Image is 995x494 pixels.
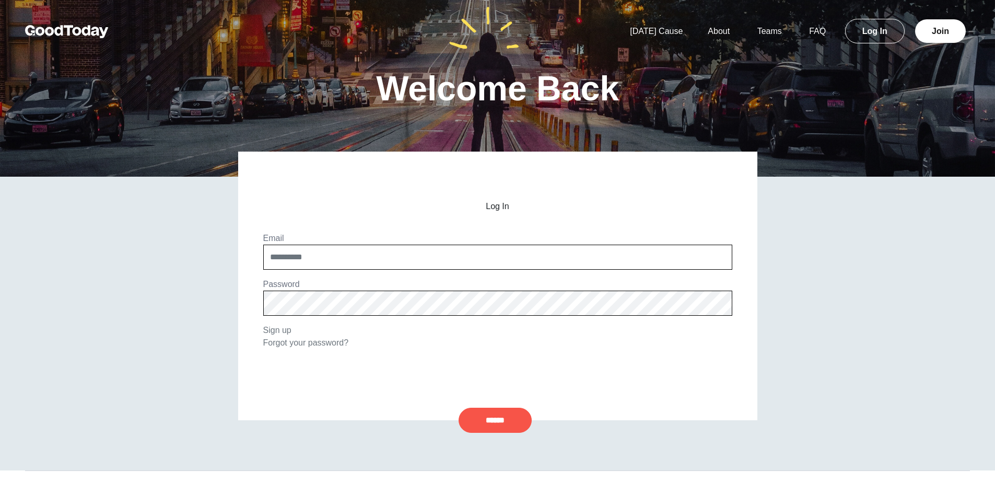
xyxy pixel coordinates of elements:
[263,326,291,335] a: Sign up
[263,280,300,289] label: Password
[263,338,349,347] a: Forgot your password?
[263,202,732,211] h2: Log In
[376,71,619,106] h1: Welcome Back
[797,27,838,36] a: FAQ
[745,27,794,36] a: Teams
[845,19,905,43] a: Log In
[25,25,109,38] img: GoodToday
[617,27,695,36] a: [DATE] Cause
[263,234,284,243] label: Email
[695,27,742,36] a: About
[915,19,966,43] a: Join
